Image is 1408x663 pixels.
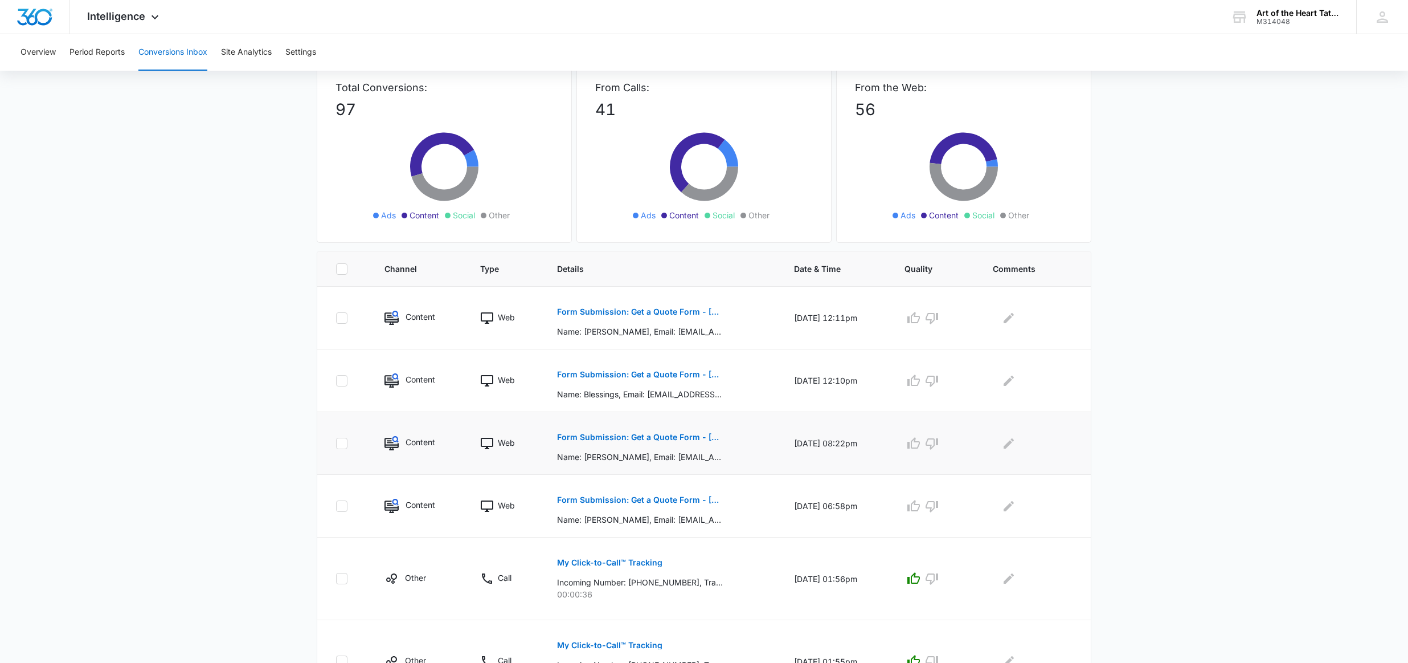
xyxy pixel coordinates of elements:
[794,263,861,275] span: Date & Time
[406,373,435,385] p: Content
[453,209,475,221] span: Social
[557,641,662,649] p: My Click-to-Call™ Tracking
[595,80,813,95] p: From Calls:
[498,499,515,511] p: Web
[498,374,515,386] p: Web
[1000,434,1018,453] button: Edit Comments
[1000,570,1018,588] button: Edit Comments
[498,572,511,584] p: Call
[713,209,735,221] span: Social
[557,576,723,588] p: Incoming Number: [PHONE_NUMBER], Tracking Number: [PHONE_NUMBER], Ring To: [PHONE_NUMBER], Caller...
[929,209,959,221] span: Content
[557,486,723,514] button: Form Submission: Get a Quote Form - [GEOGRAPHIC_DATA]
[1000,372,1018,390] button: Edit Comments
[1008,209,1029,221] span: Other
[406,436,435,448] p: Content
[285,34,316,71] button: Settings
[901,209,915,221] span: Ads
[557,588,766,600] p: 00:00:36
[1000,497,1018,515] button: Edit Comments
[384,263,436,275] span: Channel
[855,80,1073,95] p: From the Web:
[21,34,56,71] button: Overview
[557,298,723,326] button: Form Submission: Get a Quote Form - [US_STATE] (was previously both)
[557,371,723,379] p: Form Submission: Get a Quote Form - [US_STATE] (was previously both)
[780,538,891,620] td: [DATE] 01:56pm
[69,34,125,71] button: Period Reports
[669,209,699,221] span: Content
[87,10,145,22] span: Intelligence
[557,496,723,504] p: Form Submission: Get a Quote Form - [GEOGRAPHIC_DATA]
[904,263,948,275] span: Quality
[557,559,662,567] p: My Click-to-Call™ Tracking
[855,97,1073,121] p: 56
[498,311,515,323] p: Web
[557,433,723,441] p: Form Submission: Get a Quote Form - [US_STATE] (was previously both)
[1000,309,1018,327] button: Edit Comments
[780,287,891,349] td: [DATE] 12:11pm
[406,499,435,511] p: Content
[748,209,770,221] span: Other
[993,263,1056,275] span: Comments
[557,632,662,659] button: My Click-to-Call™ Tracking
[138,34,207,71] button: Conversions Inbox
[557,361,723,388] button: Form Submission: Get a Quote Form - [US_STATE] (was previously both)
[557,424,723,451] button: Form Submission: Get a Quote Form - [US_STATE] (was previously both)
[557,308,723,316] p: Form Submission: Get a Quote Form - [US_STATE] (was previously both)
[972,209,994,221] span: Social
[221,34,272,71] button: Site Analytics
[595,97,813,121] p: 41
[557,388,723,400] p: Name: Blessings, Email: [EMAIL_ADDRESS][DOMAIN_NAME], Phone: [PHONE_NUMBER], How can we help?: [M...
[557,263,750,275] span: Details
[1256,18,1340,26] div: account id
[641,209,656,221] span: Ads
[335,80,553,95] p: Total Conversions:
[405,572,426,584] p: Other
[498,437,515,449] p: Web
[480,263,513,275] span: Type
[406,311,435,323] p: Content
[381,209,396,221] span: Ads
[780,349,891,412] td: [DATE] 12:10pm
[557,549,662,576] button: My Click-to-Call™ Tracking
[1256,9,1340,18] div: account name
[335,97,553,121] p: 97
[557,326,723,337] p: Name: [PERSON_NAME], Email: [EMAIL_ADDRESS][DOMAIN_NAME], Phone: [PHONE_NUMBER], How can we help?...
[557,514,723,526] p: Name: [PERSON_NAME], Email: [EMAIL_ADDRESS][DOMAIN_NAME], Phone: [PHONE_NUMBER], How can we help?...
[780,412,891,475] td: [DATE] 08:22pm
[489,209,510,221] span: Other
[410,209,439,221] span: Content
[780,475,891,538] td: [DATE] 06:58pm
[557,451,723,463] p: Name: [PERSON_NAME], Email: [EMAIL_ADDRESS][DOMAIN_NAME], Phone: [PHONE_NUMBER], How can we help?...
